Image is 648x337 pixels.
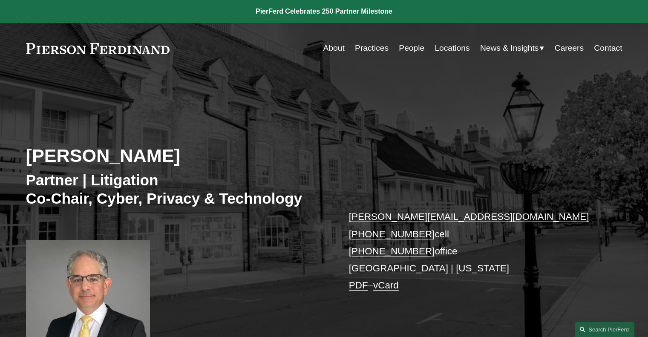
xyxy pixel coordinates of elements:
a: [PERSON_NAME][EMAIL_ADDRESS][DOMAIN_NAME] [349,211,589,222]
a: vCard [373,280,399,291]
h3: Partner | Litigation Co-Chair, Cyber, Privacy & Technology [26,171,324,208]
span: News & Insights [480,41,539,56]
a: PDF [349,280,368,291]
a: folder dropdown [480,40,544,56]
p: cell office [GEOGRAPHIC_DATA] | [US_STATE] – [349,208,597,294]
a: About [323,40,345,56]
a: [PHONE_NUMBER] [349,246,435,256]
a: Search this site [575,322,634,337]
a: Practices [355,40,389,56]
h2: [PERSON_NAME] [26,144,324,167]
a: Careers [555,40,584,56]
a: Locations [435,40,469,56]
a: Contact [594,40,622,56]
a: People [399,40,424,56]
a: [PHONE_NUMBER] [349,229,435,239]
